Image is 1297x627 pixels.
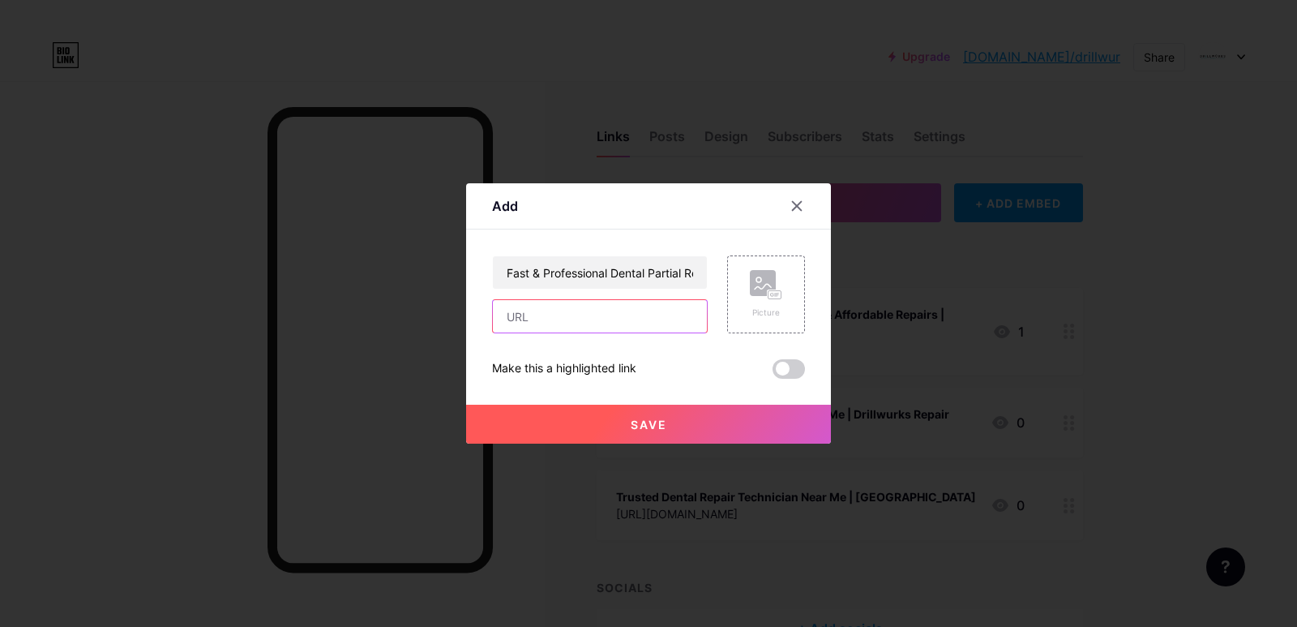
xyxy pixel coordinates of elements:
input: Title [493,256,707,289]
button: Save [466,405,831,444]
div: Picture [750,307,782,319]
input: URL [493,300,707,333]
span: Save [631,418,667,432]
div: Add [492,196,518,216]
div: Make this a highlighted link [492,359,636,379]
